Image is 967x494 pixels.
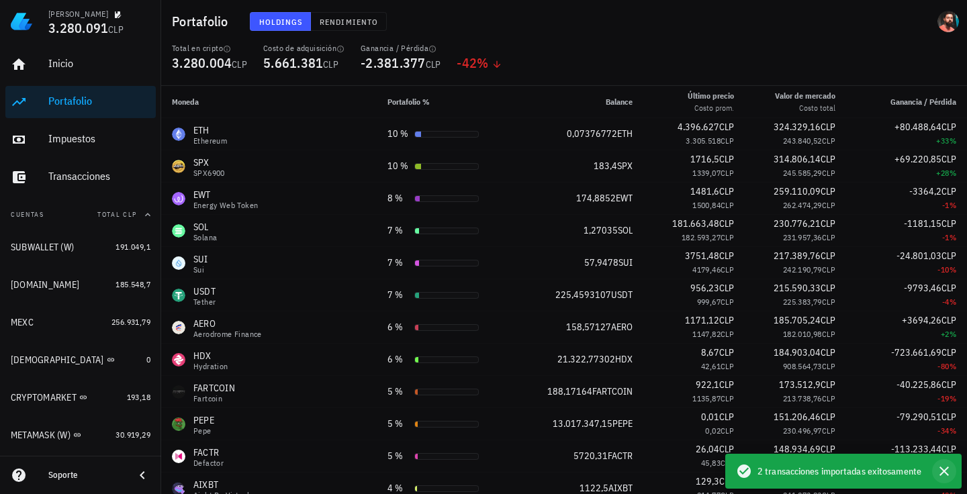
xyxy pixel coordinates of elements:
a: [DOMAIN_NAME] 185.548,7 [5,268,156,301]
span: ETH [617,128,633,140]
span: Balance [606,97,633,107]
span: SUI [618,256,633,268]
span: 181.663,48 [672,217,719,230]
button: Rendimiento [311,12,387,31]
div: 10 % [387,127,409,141]
span: CLP [941,217,956,230]
span: CLP [719,443,734,455]
div: +2 [857,328,956,341]
div: -19 [857,392,956,405]
span: 256.931,79 [111,317,150,327]
span: CLP [821,282,835,294]
span: AIXBT [608,482,633,494]
div: CRYPTOMARKET [11,392,77,403]
span: 13.017.347,15 [553,417,612,430]
div: [DEMOGRAPHIC_DATA] [11,354,104,366]
div: -4 [857,295,956,309]
div: Costo prom. [688,102,734,114]
div: 7 % [387,224,409,238]
div: EWT-icon [172,192,185,205]
div: 10 % [387,159,409,173]
span: CLP [821,217,835,230]
div: Portafolio [48,95,150,107]
span: CLP [821,153,835,165]
a: Impuestos [5,123,156,156]
div: 7 % [387,256,409,270]
div: FACTR [193,446,224,459]
a: SUBWALLET (W) 191.049,1 [5,231,156,263]
span: 185.548,7 [116,279,150,289]
span: CLP [721,329,734,339]
span: 956,23 [690,282,719,294]
span: 8,67 [701,346,719,358]
span: 1481,6 [690,185,719,197]
span: 0,01 [701,411,719,423]
span: CLP [941,443,956,455]
div: SUI [193,252,208,266]
span: CLP [719,346,734,358]
span: +69.220,85 [894,153,941,165]
span: 4.396.627 [678,121,719,133]
span: -2.381.377 [361,54,426,72]
span: CLP [721,361,734,371]
span: % [950,136,956,146]
span: % [950,264,956,275]
span: 215.590,33 [774,282,821,294]
div: 5 % [387,417,409,431]
button: CuentasTotal CLP [5,199,156,231]
div: [PERSON_NAME] [48,9,108,19]
span: % [950,297,956,307]
span: CLP [721,426,734,436]
th: Moneda [161,86,377,118]
span: 324.329,16 [774,121,821,133]
div: -34 [857,424,956,438]
span: CLP [941,314,956,326]
span: CLP [108,23,124,36]
span: 57,9478 [584,256,618,268]
div: -1 [857,231,956,244]
span: Moneda [172,97,199,107]
span: CLP [821,379,835,391]
span: 259.110,09 [774,185,821,197]
div: FARTCOIN-icon [172,385,185,399]
span: 3.305.518 [686,136,721,146]
span: 230.776,21 [774,217,821,230]
div: -42 [457,56,502,70]
div: Costo de adquisición [263,43,344,54]
span: CLP [323,58,338,70]
div: SOL-icon [172,224,185,238]
span: CLP [821,250,835,262]
span: 999,67 [697,297,721,307]
span: CLP [822,297,835,307]
div: SUI-icon [172,256,185,270]
span: 45,83 [701,458,721,468]
div: PEPE-icon [172,417,185,431]
span: CLP [719,121,734,133]
span: CLP [941,121,956,133]
div: USDT-icon [172,289,185,302]
span: 225,4593107 [555,289,611,301]
span: SOL [618,224,633,236]
span: CLP [941,250,956,262]
span: 3.280.004 [172,54,232,72]
span: 42,61 [701,361,721,371]
div: ETH [193,123,227,137]
div: SPX6900 [193,169,225,177]
span: PEPE [612,417,633,430]
span: 242.190,79 [783,264,822,275]
span: FACTR [608,450,633,462]
span: 0 [146,354,150,364]
span: 4179,46 [692,264,721,275]
div: Energy Web Token [193,201,258,209]
button: Holdings [250,12,312,31]
span: +3694,26 [902,314,941,326]
span: -9793,46 [904,282,941,294]
a: METAMASK (W) 30.919,29 [5,419,156,451]
span: 213.738,76 [783,393,822,403]
div: AIXBT [193,478,253,491]
div: PEPE [193,413,214,427]
span: CLP [822,426,835,436]
span: HDX [615,353,633,365]
span: % [950,361,956,371]
span: SPX [617,160,633,172]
